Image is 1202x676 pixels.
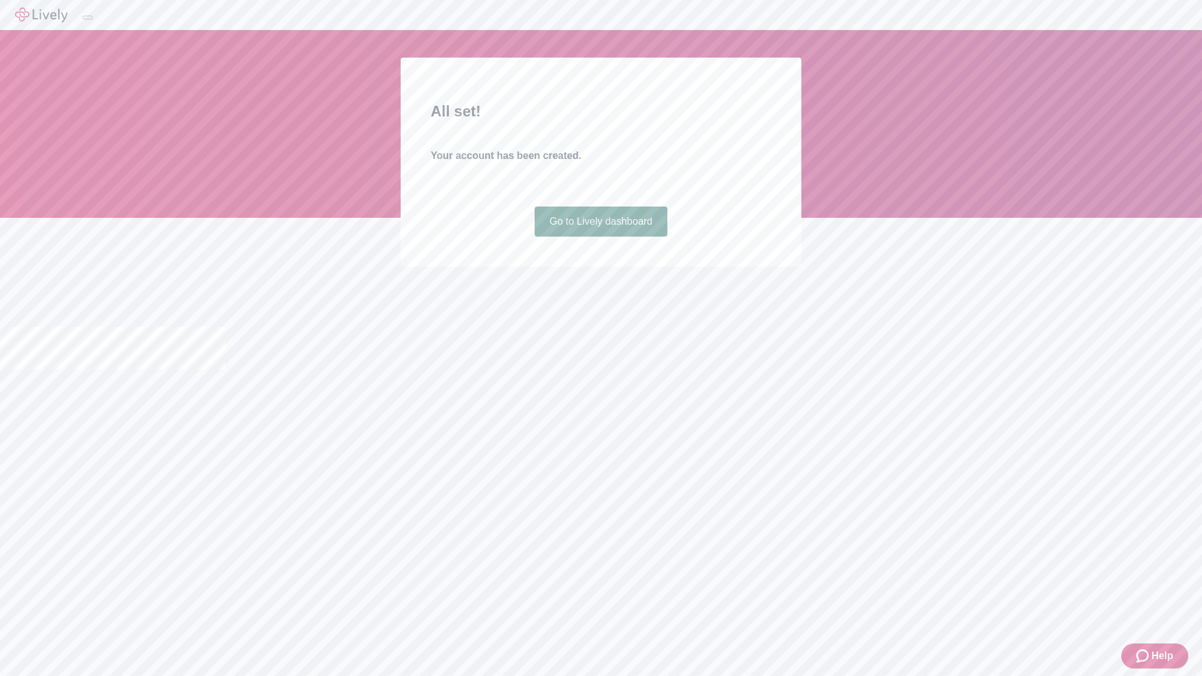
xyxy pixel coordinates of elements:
[15,8,68,23] img: Lively
[431,100,771,123] h2: All set!
[1121,643,1188,668] button: Zendesk support iconHelp
[1151,648,1173,663] span: Help
[535,207,668,237] a: Go to Lively dashboard
[431,148,771,163] h4: Your account has been created.
[83,16,93,19] button: Log out
[1136,648,1151,663] svg: Zendesk support icon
